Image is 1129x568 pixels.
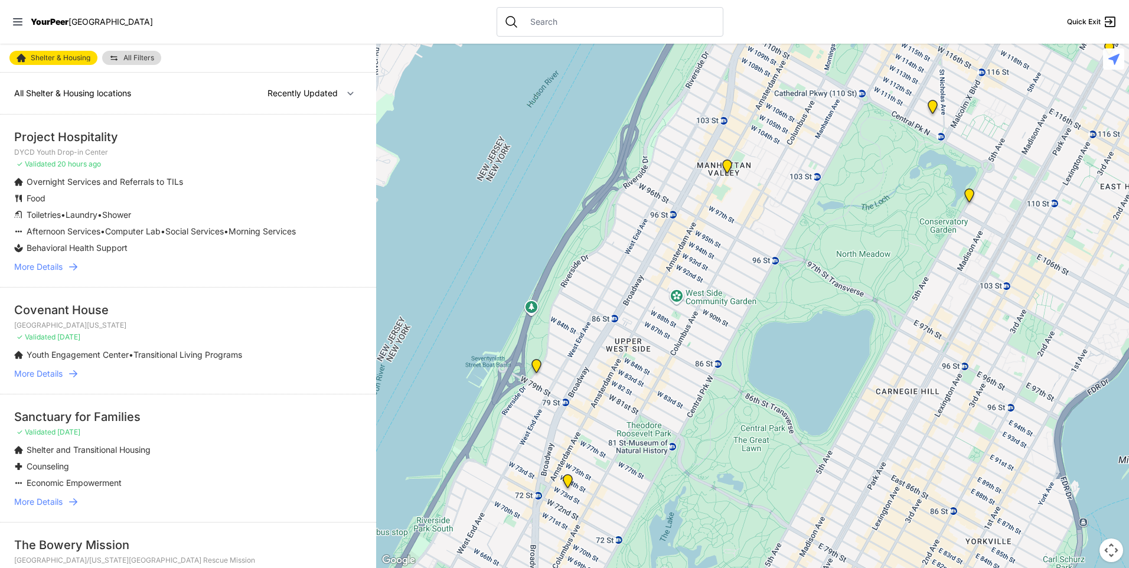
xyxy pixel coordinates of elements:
[9,51,97,65] a: Shelter & Housing
[27,445,151,455] span: Shelter and Transitional Housing
[14,496,63,508] span: More Details
[102,210,131,220] span: Shower
[14,409,362,425] div: Sanctuary for Families
[14,261,63,273] span: More Details
[17,427,56,436] span: ✓ Validated
[720,159,735,178] div: Trinity Lutheran Church
[14,368,362,380] a: More Details
[27,461,69,471] span: Counseling
[100,226,105,236] span: •
[31,17,68,27] span: YourPeer
[68,17,153,27] span: [GEOGRAPHIC_DATA]
[17,332,56,341] span: ✓ Validated
[17,159,56,168] span: ✓ Validated
[27,243,128,253] span: Behavioral Health Support
[61,210,66,220] span: •
[133,350,242,360] span: Transitional Living Programs
[529,359,544,378] div: Administrative Office, No Walk-Ins
[14,129,362,145] div: Project Hospitality
[523,16,716,28] input: Search
[14,368,63,380] span: More Details
[1067,15,1117,29] a: Quick Exit
[1102,41,1117,60] div: Bailey House, Inc.
[129,350,133,360] span: •
[27,177,183,187] span: Overnight Services and Referrals to TILs
[560,474,575,493] div: Hamilton Senior Center
[1067,17,1101,27] span: Quick Exit
[57,427,80,436] span: [DATE]
[27,350,129,360] span: Youth Engagement Center
[31,18,153,25] a: YourPeer[GEOGRAPHIC_DATA]
[31,54,90,61] span: Shelter & Housing
[161,226,165,236] span: •
[1099,538,1123,562] button: Map camera controls
[229,226,296,236] span: Morning Services
[66,210,97,220] span: Laundry
[379,553,418,568] img: Google
[14,148,362,157] p: DYCD Youth Drop-in Center
[14,321,362,330] p: [GEOGRAPHIC_DATA][US_STATE]
[14,302,362,318] div: Covenant House
[14,261,362,273] a: More Details
[165,226,224,236] span: Social Services
[102,51,161,65] a: All Filters
[123,54,154,61] span: All Filters
[27,193,45,203] span: Food
[27,478,122,488] span: Economic Empowerment
[57,159,101,168] span: 20 hours ago
[57,332,80,341] span: [DATE]
[105,226,161,236] span: Computer Lab
[379,553,418,568] a: Open this area in Google Maps (opens a new window)
[27,210,61,220] span: Toiletries
[14,496,362,508] a: More Details
[27,226,100,236] span: Afternoon Services
[14,556,362,565] p: [GEOGRAPHIC_DATA]/[US_STATE][GEOGRAPHIC_DATA] Rescue Mission
[14,88,131,98] span: All Shelter & Housing locations
[224,226,229,236] span: •
[97,210,102,220] span: •
[925,100,940,119] div: 820 MRT Residential Chemical Dependence Treatment Program
[14,537,362,553] div: The Bowery Mission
